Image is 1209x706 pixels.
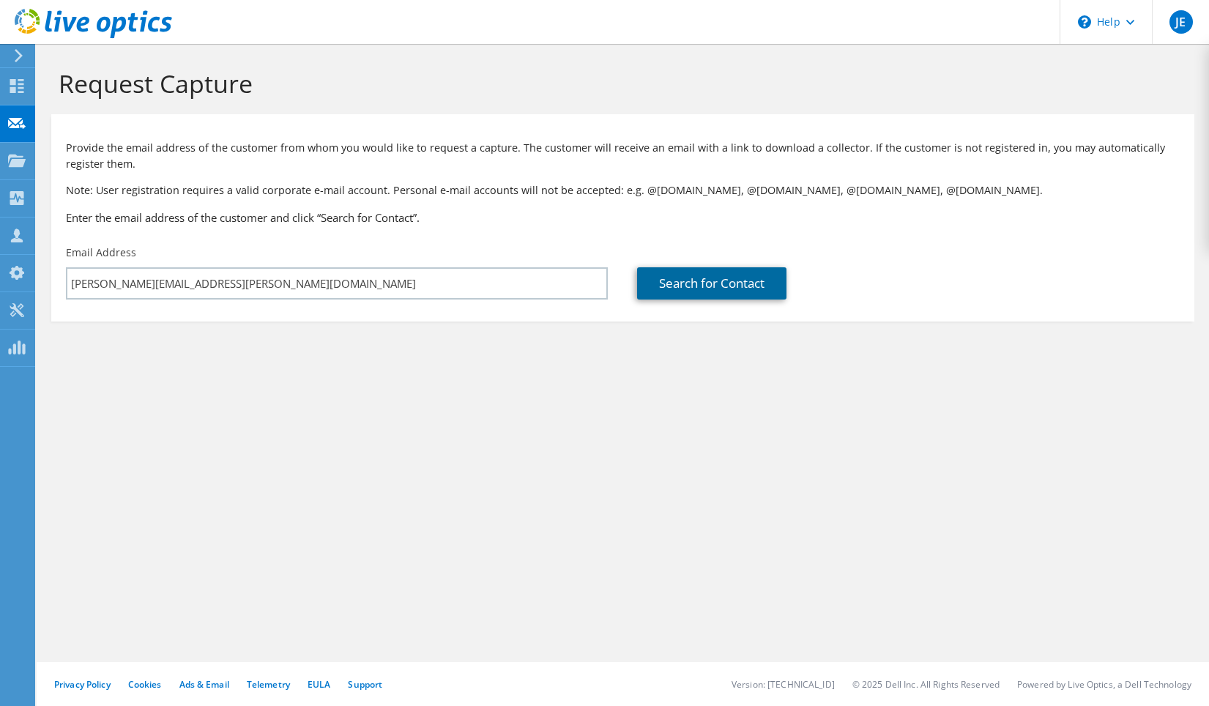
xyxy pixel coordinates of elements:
a: Ads & Email [179,678,229,691]
p: Provide the email address of the customer from whom you would like to request a capture. The cust... [66,140,1180,172]
a: Privacy Policy [54,678,111,691]
li: © 2025 Dell Inc. All Rights Reserved [852,678,1000,691]
span: JE [1169,10,1193,34]
svg: \n [1078,15,1091,29]
a: Support [348,678,382,691]
a: EULA [308,678,330,691]
li: Powered by Live Optics, a Dell Technology [1017,678,1191,691]
label: Email Address [66,245,136,260]
h3: Enter the email address of the customer and click “Search for Contact”. [66,209,1180,226]
p: Note: User registration requires a valid corporate e-mail account. Personal e-mail accounts will ... [66,182,1180,198]
a: Search for Contact [637,267,786,300]
li: Version: [TECHNICAL_ID] [732,678,835,691]
a: Telemetry [247,678,290,691]
h1: Request Capture [59,68,1180,99]
a: Cookies [128,678,162,691]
